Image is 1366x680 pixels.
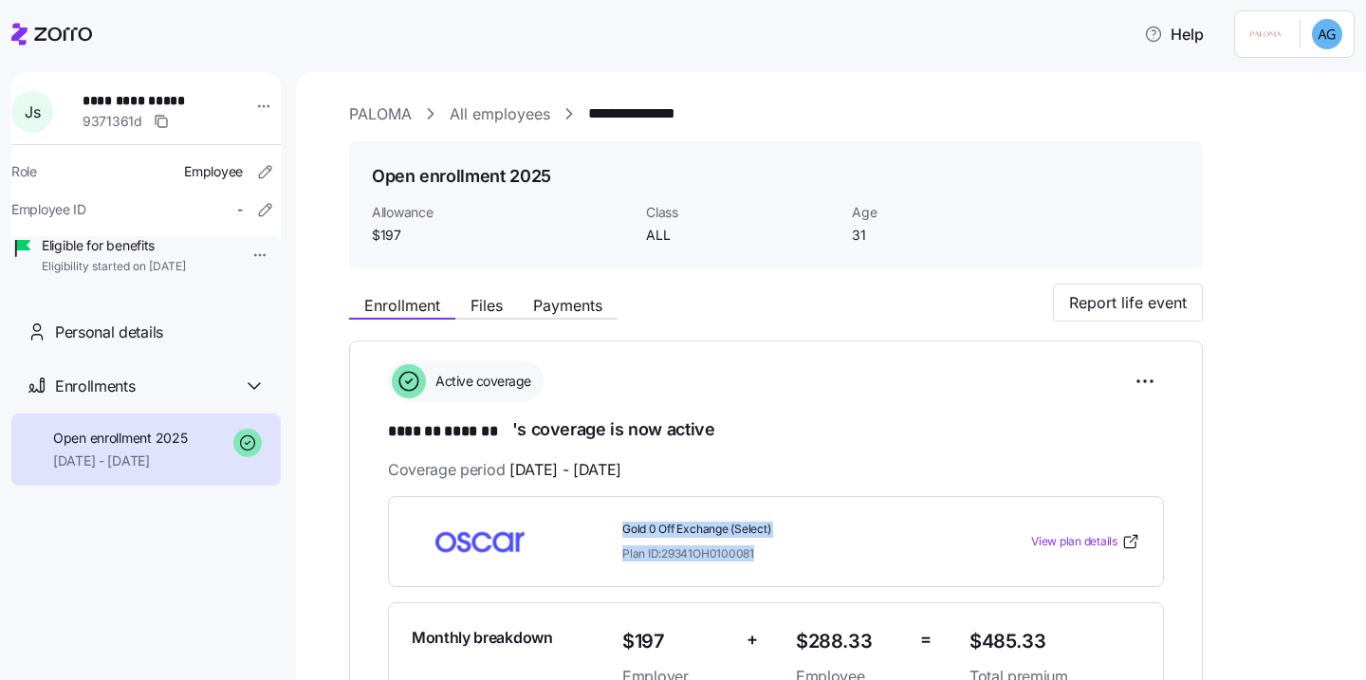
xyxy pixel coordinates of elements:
span: Gold 0 Off Exchange (Select) [622,522,954,538]
h1: 's coverage is now active [388,417,1164,443]
a: View plan details [1031,532,1140,551]
button: Help [1129,15,1219,53]
span: View plan details [1031,533,1117,551]
span: Coverage period [388,458,621,482]
span: J s [25,104,40,119]
span: [DATE] - [DATE] [53,451,187,470]
span: Open enrollment 2025 [53,429,187,448]
h1: Open enrollment 2025 [372,164,551,188]
img: ab357638f56407c107a67b33a4c64ce2 [1312,19,1342,49]
span: Active coverage [430,372,531,391]
span: Class [646,203,837,222]
span: = [920,626,932,653]
span: ALL [646,226,837,245]
span: Personal details [55,321,163,344]
span: Age [852,203,1043,222]
span: Eligible for benefits [42,236,186,255]
span: Enrollments [55,375,135,398]
span: Enrollment [364,298,440,313]
span: Employee ID [11,200,86,219]
a: All employees [450,102,550,126]
span: $197 [372,226,631,245]
img: Employer logo [1246,23,1284,46]
span: 9371361d [83,112,142,131]
span: Allowance [372,203,631,222]
a: PALOMA [349,102,412,126]
span: + [747,626,758,653]
span: Eligibility started on [DATE] [42,259,186,275]
span: Files [471,298,503,313]
span: Payments [533,298,602,313]
span: Help [1144,23,1204,46]
span: Role [11,162,37,181]
img: Oscar [412,520,548,563]
span: $197 [622,626,731,657]
span: Monthly breakdown [412,626,553,650]
span: $485.33 [969,626,1140,657]
button: Report life event [1053,284,1203,322]
span: Employee [184,162,243,181]
span: 31 [852,226,1043,245]
span: $288.33 [796,626,905,657]
span: Report life event [1069,291,1187,314]
span: - [237,200,243,219]
span: [DATE] - [DATE] [509,458,621,482]
span: Plan ID: 29341OH0100081 [622,545,754,561]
